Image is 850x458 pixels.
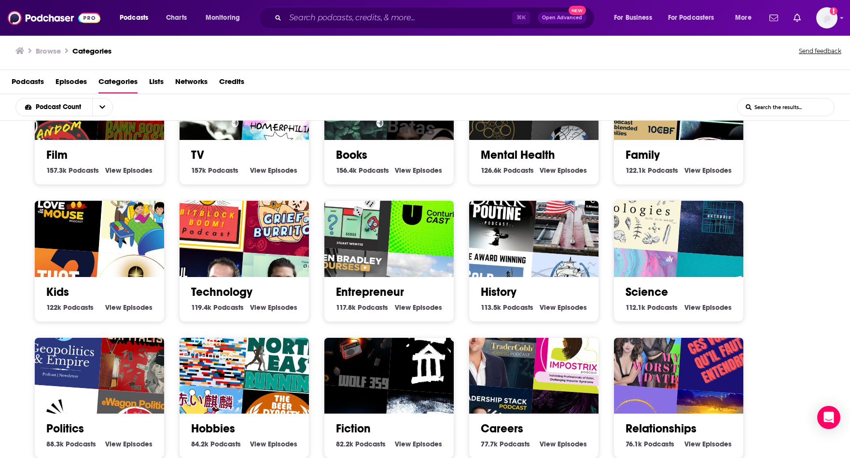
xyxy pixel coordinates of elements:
[626,285,668,299] a: Science
[336,148,367,162] a: Books
[336,303,388,312] a: 117.8k Entrepreneur Podcasts
[311,169,394,252] img: Investopoly
[359,166,389,175] span: Podcasts
[538,12,586,24] button: Open AdvancedNew
[413,166,442,175] span: Episodes
[63,303,94,312] span: Podcasts
[336,166,357,175] span: 156.4k
[336,285,404,299] a: Entrepreneur
[105,166,121,175] span: View
[503,166,534,175] span: Podcasts
[540,440,587,448] a: View Careers Episodes
[766,10,782,26] a: Show notifications dropdown
[540,166,556,175] span: View
[533,175,616,258] img: The Monday American: American History Podcast
[66,440,96,448] span: Podcasts
[684,303,700,312] span: View
[243,312,326,395] img: North East Running
[250,303,266,312] span: View
[92,98,112,116] button: open menu
[557,303,587,312] span: Episodes
[817,406,840,429] div: Open Intercom Messenger
[626,166,678,175] a: 122.1k Family Podcasts
[542,15,582,20] span: Open Advanced
[600,169,683,252] img: Ologies with Alie Ward
[191,440,241,448] a: 84.2k Hobbies Podcasts
[395,440,411,448] span: View
[456,169,539,252] img: Dark Poutine - True Crime and Dark History
[684,166,700,175] span: View
[149,74,164,94] span: Lists
[702,166,732,175] span: Episodes
[219,74,244,94] a: Credits
[626,303,678,312] a: 112.1k Science Podcasts
[413,440,442,448] span: Episodes
[12,74,44,94] a: Podcasts
[481,421,523,436] a: Careers
[21,169,104,252] img: Love of the Mouse Podcast
[481,440,530,448] a: 77.7k Careers Podcasts
[830,7,837,15] svg: Email not verified
[166,306,249,389] img: Duda Fernandes
[684,303,732,312] a: View Science Episodes
[250,166,297,175] a: View TV Episodes
[533,312,616,395] div: Impostrix Podcast
[626,440,642,448] span: 76.1k
[46,285,69,299] a: Kids
[816,7,837,28] button: Show profile menu
[16,104,92,111] button: open menu
[481,166,534,175] a: 126.6k Mental Health Podcasts
[678,175,761,258] img: 44Cuboid
[36,46,61,56] h3: Browse
[46,440,96,448] a: 88.3k Politics Podcasts
[500,440,530,448] span: Podcasts
[569,6,586,15] span: New
[191,421,235,436] a: Hobbies
[191,303,211,312] span: 119.4k
[21,306,104,389] img: Geopolitics & Empire
[72,46,111,56] a: Categories
[46,166,67,175] span: 157.3k
[113,10,161,26] button: open menu
[268,166,297,175] span: Episodes
[512,12,530,24] span: ⌘ K
[358,303,388,312] span: Podcasts
[191,166,206,175] span: 157k
[285,10,512,26] input: Search podcasts, credits, & more...
[250,440,297,448] a: View Hobbies Episodes
[268,303,297,312] span: Episodes
[395,166,442,175] a: View Books Episodes
[336,303,356,312] span: 117.8k
[250,440,266,448] span: View
[684,166,732,175] a: View Family Episodes
[413,303,442,312] span: Episodes
[120,11,148,25] span: Podcasts
[662,10,728,26] button: open menu
[481,440,498,448] span: 77.7k
[648,166,678,175] span: Podcasts
[243,175,326,258] div: Grief Burrito Gaming Podcast
[456,306,539,389] img: The Trader Cobb Crypto Podcast
[206,11,240,25] span: Monitoring
[46,303,94,312] a: 122k Kids Podcasts
[98,74,138,94] a: Categories
[166,169,249,252] div: The BitBlockBoom Bitcoin Podcast
[702,303,732,312] span: Episodes
[166,11,187,25] span: Charts
[175,74,208,94] a: Networks
[105,440,153,448] a: View Politics Episodes
[600,306,683,389] img: My Worst Date
[268,7,604,29] div: Search podcasts, credits, & more...
[796,44,844,58] button: Send feedback
[311,306,394,389] div: Wolf 359
[98,312,181,395] img: Movies vs. Capitalism
[8,9,100,27] a: Podchaser - Follow, Share and Rate Podcasts
[105,166,153,175] a: View Film Episodes
[626,303,645,312] span: 112.1k
[684,440,732,448] a: View Relationships Episodes
[213,303,244,312] span: Podcasts
[336,421,371,436] a: Fiction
